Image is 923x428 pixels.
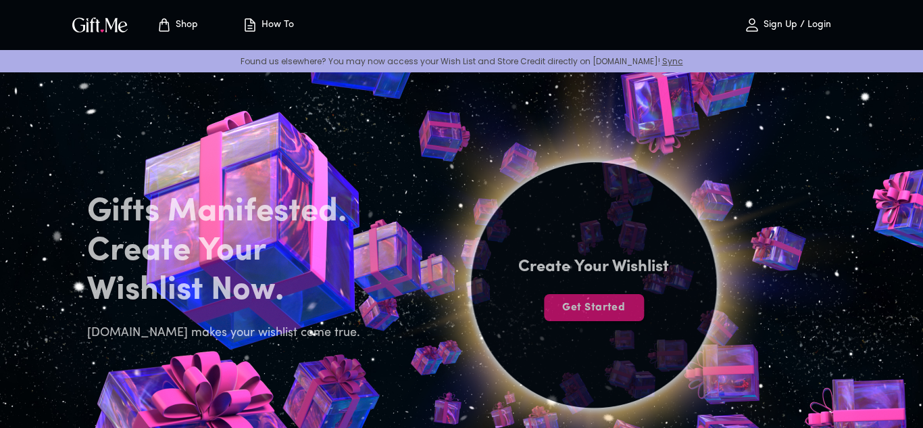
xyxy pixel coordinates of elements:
button: Get Started [544,294,644,321]
p: Found us elsewhere? You may now access your Wish List and Store Credit directly on [DOMAIN_NAME]! [11,55,912,67]
img: GiftMe Logo [70,15,130,34]
p: How To [258,20,294,31]
button: Store page [140,3,214,47]
button: How To [230,3,305,47]
img: how-to.svg [242,17,258,33]
span: Get Started [544,300,644,315]
button: GiftMe Logo [68,17,132,33]
h6: [DOMAIN_NAME] makes your wishlist come true. [87,324,368,343]
p: Shop [172,20,198,31]
h2: Wishlist Now. [87,271,368,310]
button: Sign Up / Login [720,3,855,47]
h2: Create Your [87,232,368,271]
a: Sync [662,55,683,67]
h4: Create Your Wishlist [518,256,669,278]
p: Sign Up / Login [760,20,831,31]
h2: Gifts Manifested. [87,193,368,232]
